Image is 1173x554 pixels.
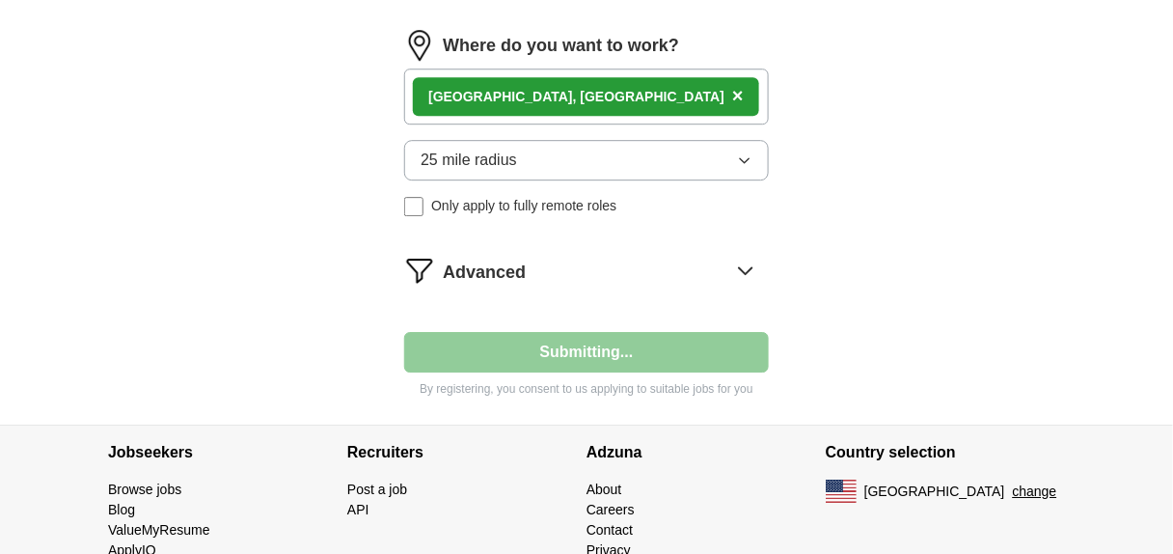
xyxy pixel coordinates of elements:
[404,380,769,398] p: By registering, you consent to us applying to suitable jobs for you
[404,332,769,373] button: Submitting...
[586,502,635,517] a: Careers
[826,480,857,503] img: US flag
[586,482,622,497] a: About
[586,522,633,538] a: Contact
[404,255,435,286] img: filter
[443,33,679,59] label: Where do you want to work?
[732,82,744,111] button: ×
[443,260,526,286] span: Advanced
[404,197,423,216] input: Only apply to fully remote roles
[428,89,573,104] strong: [GEOGRAPHIC_DATA]
[1013,482,1057,502] button: change
[404,140,769,180] button: 25 mile radius
[421,149,517,172] span: 25 mile radius
[108,482,181,497] a: Browse jobs
[347,482,407,497] a: Post a job
[864,482,1005,502] span: [GEOGRAPHIC_DATA]
[108,502,135,517] a: Blog
[404,30,435,61] img: location.png
[826,426,1065,480] h4: Country selection
[732,85,744,106] span: ×
[108,522,210,538] a: ValueMyResume
[428,87,724,107] div: , [GEOGRAPHIC_DATA]
[347,502,369,517] a: API
[431,196,616,216] span: Only apply to fully remote roles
